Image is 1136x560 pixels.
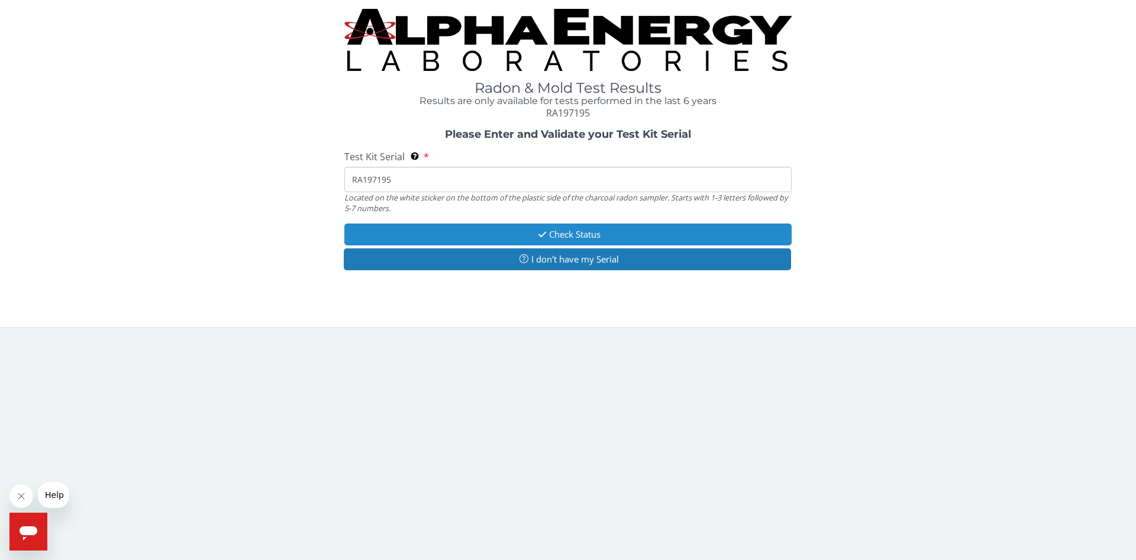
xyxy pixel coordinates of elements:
button: Check Status [344,224,792,245]
iframe: Close message [9,484,33,508]
span: RA197195 [546,106,590,119]
span: Test Kit Serial [344,150,405,163]
iframe: Button to launch messaging window [9,513,47,551]
iframe: Message from company [38,482,69,508]
img: TightCrop.jpg [344,9,792,71]
h1: Radon & Mold Test Results [344,80,792,96]
button: I don't have my Serial [344,248,791,270]
div: Located on the white sticker on the bottom of the plastic side of the charcoal radon sampler. Sta... [344,192,792,214]
strong: Please Enter and Validate your Test Kit Serial [445,128,691,141]
h4: Results are only available for tests performed in the last 6 years [344,96,792,106]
